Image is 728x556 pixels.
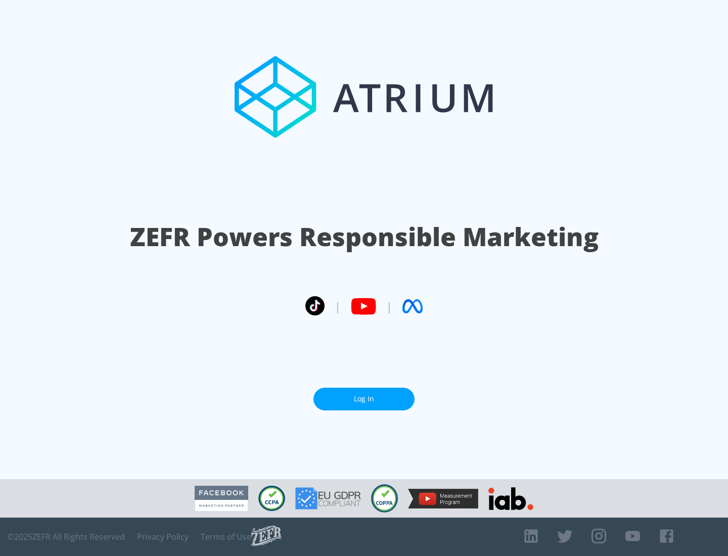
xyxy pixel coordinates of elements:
img: GDPR Compliant [295,487,361,509]
a: Terms of Use [201,532,251,542]
img: CCPA Compliant [258,486,285,511]
img: IAB [488,487,533,510]
img: YouTube Measurement Program [408,489,478,508]
h1: ZEFR Powers Responsible Marketing [130,219,599,254]
a: Privacy Policy [137,532,189,542]
img: Facebook Marketing Partner [195,486,248,512]
span: © 2025 ZEFR All Rights Reserved [8,532,125,542]
span: | [335,299,341,314]
span: | [386,299,392,314]
img: COPPA Compliant [371,484,398,513]
a: Log In [313,388,415,410]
